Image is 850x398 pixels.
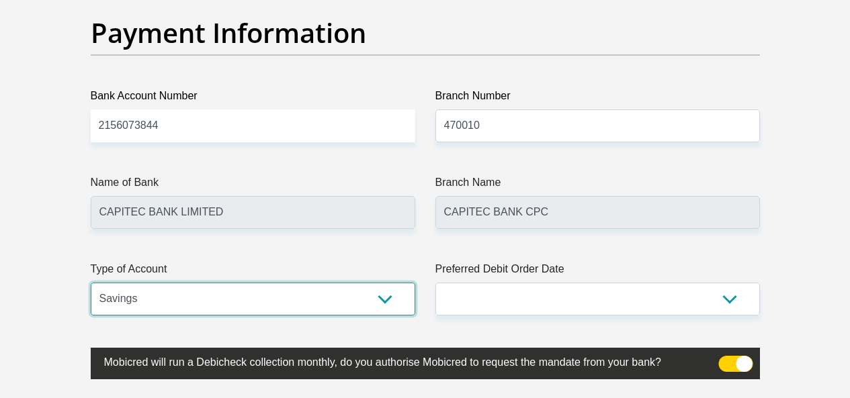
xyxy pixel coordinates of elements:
label: Branch Name [435,175,760,196]
input: Name of Bank [91,196,415,229]
input: Branch Name [435,196,760,229]
input: Bank Account Number [91,109,415,142]
label: Mobicred will run a Debicheck collection monthly, do you authorise Mobicred to request the mandat... [91,348,693,374]
label: Branch Number [435,88,760,109]
label: Type of Account [91,261,415,283]
label: Name of Bank [91,175,415,196]
label: Preferred Debit Order Date [435,261,760,283]
input: Branch Number [435,109,760,142]
label: Bank Account Number [91,88,415,109]
h2: Payment Information [91,17,760,49]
